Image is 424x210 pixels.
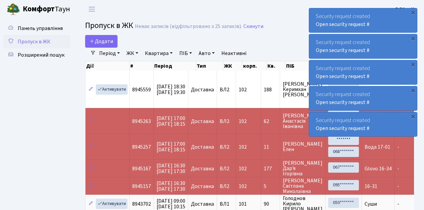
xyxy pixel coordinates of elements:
span: [DATE] 17:00 [DATE] 18:15 [157,140,185,153]
div: × [410,35,416,42]
span: 101 [239,200,247,208]
span: [DATE] 18:30 [DATE] 19:30 [157,83,185,96]
span: 102 [239,86,247,93]
span: 8945167 [132,165,151,172]
span: 102 [239,143,247,151]
span: ВЛ2 [220,144,233,150]
span: 8945263 [132,118,151,125]
span: Додати [89,38,113,45]
span: [PERSON_NAME] Дар'я Ігорівна [283,160,323,176]
span: ВЛ2 [220,87,233,92]
th: # [130,61,154,71]
a: Open security request # [316,125,370,132]
a: Активувати [96,199,128,209]
span: [DATE] 16:30 [DATE] 17:30 [157,162,185,175]
span: [DATE] 17:00 [DATE] 18:15 [157,115,185,128]
div: × [410,113,416,120]
th: ЖК [223,61,242,71]
span: [DATE] 16:30 [DATE] 17:30 [157,180,185,193]
b: ВЛ2 -. К. [395,6,416,13]
th: Період [154,61,196,71]
a: Додати [85,35,118,48]
th: Кв. [267,61,285,71]
span: Розширений пошук [18,51,64,59]
span: 8943702 [132,200,151,208]
img: logo.png [7,3,20,16]
div: Security request created [309,86,417,110]
button: Переключити навігацію [83,4,100,15]
b: Комфорт [23,4,55,14]
span: ВЛ1 [220,201,233,207]
span: - [397,200,399,208]
div: × [410,87,416,94]
span: 8945157 [132,183,151,190]
a: Пропуск в ЖК [3,35,70,48]
a: ЖК [124,48,141,59]
span: Суши [365,200,377,208]
span: Пропуск в ЖК [18,38,50,45]
span: [PERSON_NAME] Анастасія Іванівна [283,113,323,129]
span: 62 [264,119,277,124]
span: 16-31 [365,183,377,190]
a: Open security request # [316,47,370,54]
div: Security request created [309,8,417,32]
span: Glovo 16-34 [365,165,392,172]
a: Квартира [142,48,175,59]
a: ПІБ [177,48,195,59]
th: корп. [242,61,267,71]
a: Скинути [243,23,263,30]
a: Період [96,48,123,59]
span: ВЛ2 [220,166,233,171]
span: Доставка [191,184,214,189]
span: 102 [239,118,247,125]
span: Доставка [191,119,214,124]
span: - [397,165,399,172]
th: Дії [85,61,130,71]
div: Security request created [309,112,417,136]
a: Розширений пошук [3,48,70,62]
span: 188 [264,87,277,92]
span: 90 [264,201,277,207]
div: Security request created [309,34,417,58]
span: Панель управління [18,25,63,32]
span: [PERSON_NAME] Керимхан [PERSON_NAME] [283,81,323,97]
span: Доставка [191,87,214,92]
span: Вода 17-01 [365,143,390,151]
span: 102 [239,183,247,190]
span: ВЛ2 [220,184,233,189]
a: Авто [196,48,217,59]
div: × [410,9,416,16]
div: Security request created [309,60,417,84]
a: Неактивні [219,48,249,59]
span: Доставка [191,166,214,171]
span: [PERSON_NAME] Світлана Миколаївна [283,178,323,194]
a: Панель управління [3,22,70,35]
span: 8945559 [132,86,151,93]
span: ВЛ2 [220,119,233,124]
span: 5 [264,184,277,189]
span: 11 [264,144,277,150]
div: Немає записів (відфільтровано з 25 записів). [135,23,242,30]
div: × [410,61,416,68]
span: [PERSON_NAME] Елен [283,141,323,152]
a: Open security request # [316,73,370,80]
a: ВЛ2 -. К. [395,5,416,13]
span: Пропуск в ЖК [85,20,133,31]
span: Таун [23,4,70,15]
span: Доставка [191,144,214,150]
span: 177 [264,166,277,171]
span: - [397,183,399,190]
span: 102 [239,165,247,172]
th: ПІБ [285,61,331,71]
a: Open security request # [316,99,370,106]
a: Активувати [96,84,128,95]
span: 8945257 [132,143,151,151]
th: Тип [196,61,223,71]
a: Open security request # [316,21,370,28]
span: - [397,143,399,151]
span: Доставка [191,201,214,207]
